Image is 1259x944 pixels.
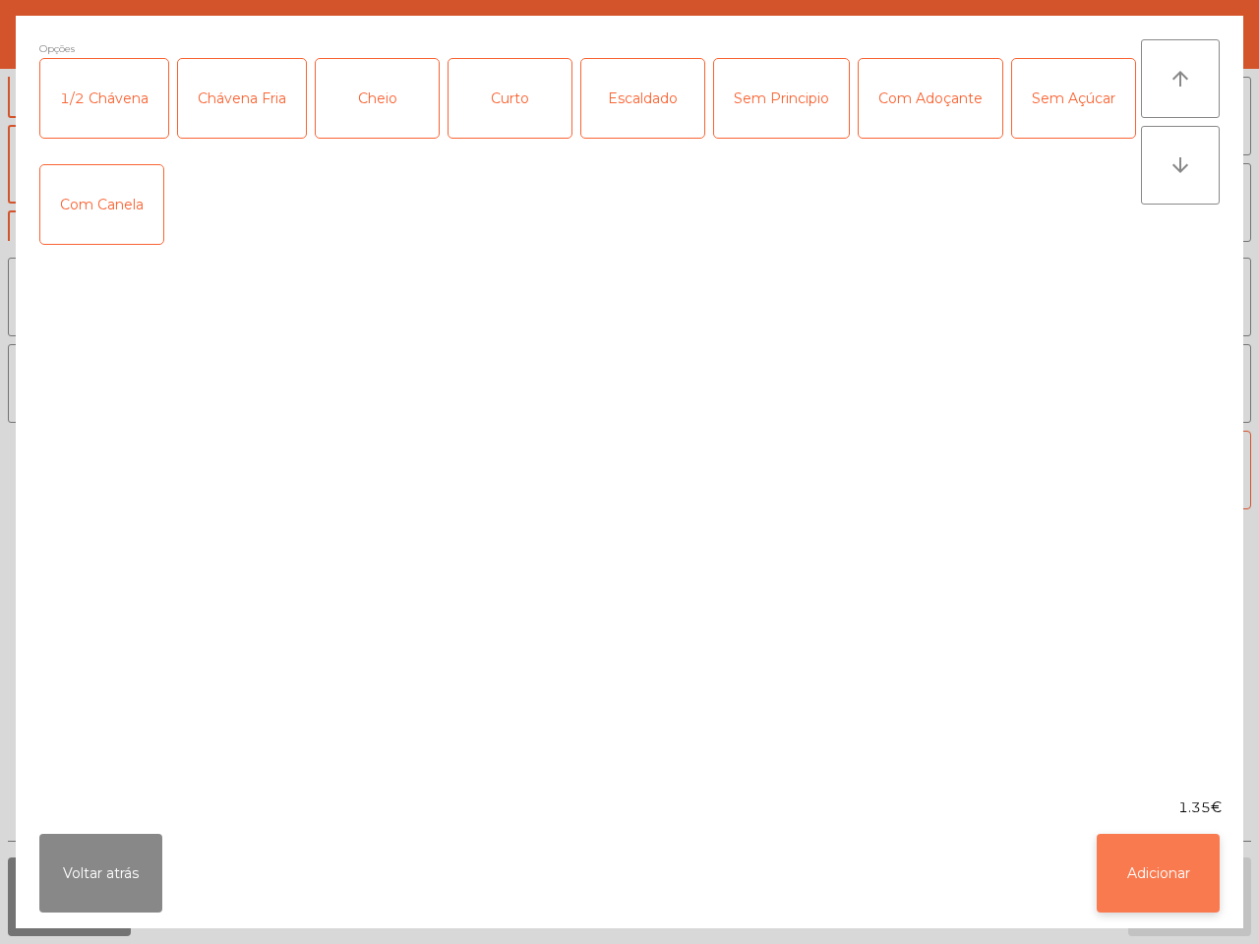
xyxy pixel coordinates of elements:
div: Cheio [316,59,439,138]
button: Adicionar [1097,834,1220,913]
div: Curto [449,59,571,138]
div: 1.35€ [16,797,1243,818]
i: arrow_upward [1169,67,1192,90]
button: arrow_downward [1141,126,1220,205]
div: Escaldado [581,59,704,138]
div: Sem Açúcar [1012,59,1135,138]
div: 1/2 Chávena [40,59,168,138]
button: Voltar atrás [39,834,162,913]
button: arrow_upward [1141,39,1220,118]
div: Sem Principio [714,59,849,138]
i: arrow_downward [1169,153,1192,177]
div: Com Canela [40,165,163,244]
div: Com Adoçante [859,59,1002,138]
span: Opções [39,39,75,58]
div: Chávena Fria [178,59,306,138]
